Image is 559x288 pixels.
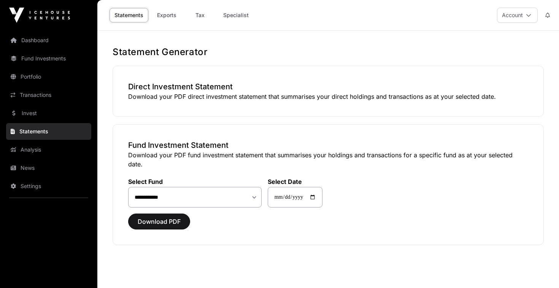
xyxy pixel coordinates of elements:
[113,46,544,58] h1: Statement Generator
[6,32,91,49] a: Dashboard
[128,214,190,229] button: Download PDF
[110,8,148,22] a: Statements
[6,141,91,158] a: Analysis
[6,105,91,122] a: Invest
[151,8,182,22] a: Exports
[9,8,70,23] img: Icehouse Ventures Logo
[521,252,559,288] iframe: Chat Widget
[6,87,91,103] a: Transactions
[128,92,528,101] p: Download your PDF direct investment statement that summarises your direct holdings and transactio...
[128,221,190,229] a: Download PDF
[128,178,262,185] label: Select Fund
[218,8,254,22] a: Specialist
[128,140,528,150] h3: Fund Investment Statement
[6,50,91,67] a: Fund Investments
[268,178,322,185] label: Select Date
[128,150,528,169] p: Download your PDF fund investment statement that summarises your holdings and transactions for a ...
[6,160,91,176] a: News
[128,81,528,92] h3: Direct Investment Statement
[138,217,181,226] span: Download PDF
[6,123,91,140] a: Statements
[6,68,91,85] a: Portfolio
[497,8,538,23] button: Account
[185,8,215,22] a: Tax
[6,178,91,195] a: Settings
